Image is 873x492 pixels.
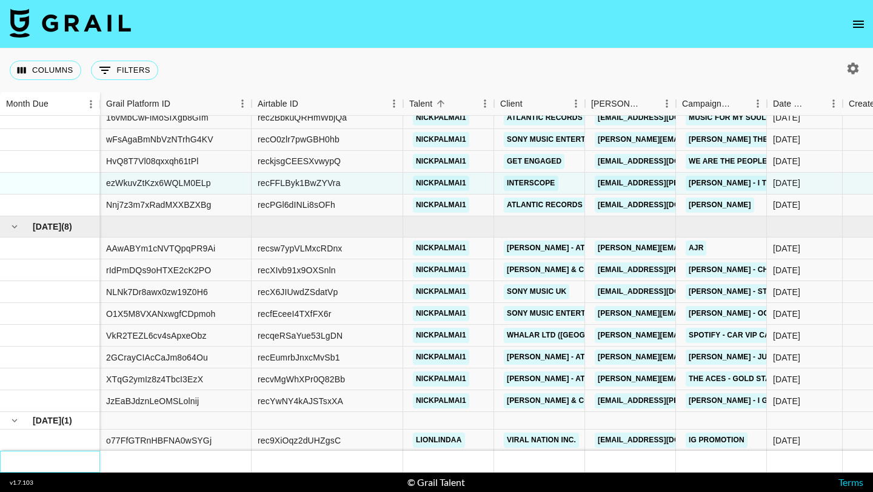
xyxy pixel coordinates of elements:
[595,198,731,213] a: [EMAIL_ADDRESS][DOMAIN_NAME]
[595,328,855,343] a: [PERSON_NAME][EMAIL_ADDRESS][PERSON_NAME][DOMAIN_NAME]
[385,95,403,113] button: Menu
[233,95,252,113] button: Menu
[686,110,769,125] a: Music For My Soul
[258,133,339,145] div: recO0zlr7pwGBH0hb
[91,61,158,80] button: Show filters
[258,373,345,385] div: recvMgWhXPr0Q82Bb
[504,132,635,147] a: Sony Music Entertainment CA
[686,198,754,213] a: [PERSON_NAME]
[106,286,208,298] div: NLNk7Dr8awx0zw19Z0H6
[106,395,199,407] div: JzEaBJdznLeOMSLolnij
[767,92,843,116] div: Date Created
[595,154,731,169] a: [EMAIL_ADDRESS][DOMAIN_NAME]
[413,110,469,125] a: nickpalmai1
[258,308,332,320] div: recfEceeI4TXfFX6r
[504,110,598,125] a: Atlantic Records US
[773,92,808,116] div: Date Created
[523,95,540,112] button: Sort
[686,371,802,387] a: The Aces - Gold Star Baby
[595,393,792,408] a: [EMAIL_ADDRESS][PERSON_NAME][DOMAIN_NAME]
[773,373,800,385] div: 9/17/2025
[33,414,61,427] span: [DATE]
[749,95,767,113] button: Menu
[504,176,558,191] a: Interscope
[6,412,23,429] button: hide children
[773,111,800,124] div: 8/25/2025
[732,95,749,112] button: Sort
[504,350,594,365] a: [PERSON_NAME] - ATG
[258,155,341,167] div: reckjsgCEESXvwypQ
[106,199,211,211] div: Nnj7z3m7xRadMXXBZXBg
[298,95,315,112] button: Sort
[773,155,800,167] div: 8/25/2025
[170,95,187,112] button: Sort
[773,242,800,254] div: 8/31/2025
[686,306,788,321] a: [PERSON_NAME] - Ocean
[504,241,594,256] a: [PERSON_NAME] - ATG
[413,393,469,408] a: nickpalmai1
[591,92,641,116] div: [PERSON_NAME]
[686,241,706,256] a: AJR
[504,433,579,448] a: Viral Nation Inc.
[48,96,65,113] button: Sort
[106,242,215,254] div: AAwABYm1cNVTQpqPR9Ai
[686,393,822,408] a: [PERSON_NAME] - I got a feeling
[106,373,203,385] div: XTqG2ymIz8z4TbcI3EzX
[100,92,252,116] div: Grail Platform ID
[504,262,609,278] a: [PERSON_NAME] & Co LLC
[595,350,792,365] a: [PERSON_NAME][EMAIL_ADDRESS][DOMAIN_NAME]
[413,328,469,343] a: nickpalmai1
[258,199,335,211] div: recPGl6dINLi8sOFh
[504,154,564,169] a: Get Engaged
[476,95,494,113] button: Menu
[504,306,635,321] a: Sony Music Entertainment CA
[504,284,569,299] a: Sony Music UK
[6,218,23,235] button: hide children
[595,110,731,125] a: [EMAIL_ADDRESS][DOMAIN_NAME]
[432,95,449,112] button: Sort
[595,306,855,321] a: [PERSON_NAME][EMAIL_ADDRESS][PERSON_NAME][DOMAIN_NAME]
[773,264,800,276] div: 9/17/2025
[595,132,855,147] a: [PERSON_NAME][EMAIL_ADDRESS][PERSON_NAME][DOMAIN_NAME]
[258,177,341,189] div: recFFLByk1BwZYVra
[252,92,403,116] div: Airtable ID
[773,308,800,320] div: 9/17/2025
[500,92,523,116] div: Client
[82,95,100,113] button: Menu
[413,154,469,169] a: nickpalmai1
[61,221,72,233] span: ( 8 )
[773,434,800,447] div: 8/31/2025
[6,92,48,116] div: Month Due
[10,8,131,38] img: Grail Talent
[258,395,343,407] div: recYwNY4kAJSTsxXA
[61,414,72,427] span: ( 1 )
[504,393,609,408] a: [PERSON_NAME] & Co LLC
[413,132,469,147] a: nickpalmai1
[595,371,792,387] a: [PERSON_NAME][EMAIL_ADDRESS][DOMAIN_NAME]
[846,12,871,36] button: open drawer
[585,92,676,116] div: Booker
[413,198,469,213] a: nickpalmai1
[808,95,824,112] button: Sort
[641,95,658,112] button: Sort
[413,433,465,448] a: lionlindaa
[106,351,208,364] div: 2GCrayCIAcCaJm8o64Ou
[258,434,341,447] div: rec9XiOqz2dUHZgsC
[504,371,594,387] a: [PERSON_NAME] - ATG
[10,61,81,80] button: Select columns
[258,330,343,342] div: recqeRSaYue53LgDN
[838,476,863,488] a: Terms
[686,328,802,343] a: Spotify - Car VIP Campaign
[686,350,824,365] a: [PERSON_NAME] - Just Two Girls
[773,351,800,364] div: 9/17/2025
[773,330,800,342] div: 9/17/2025
[258,111,347,124] div: rec2BbkuQRHmWbjQa
[773,395,800,407] div: 9/22/2025
[106,111,209,124] div: 16vMbCwFlMoSIXgb8GIm
[106,133,213,145] div: wFsAgaBmNbVzNTrhG4KV
[595,262,792,278] a: [EMAIL_ADDRESS][PERSON_NAME][DOMAIN_NAME]
[106,264,211,276] div: rIdPmDQs9oHTXE2cK2PO
[106,155,198,167] div: HvQ8T7Vl08qxxqh61tPl
[567,95,585,113] button: Menu
[773,133,800,145] div: 8/25/2025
